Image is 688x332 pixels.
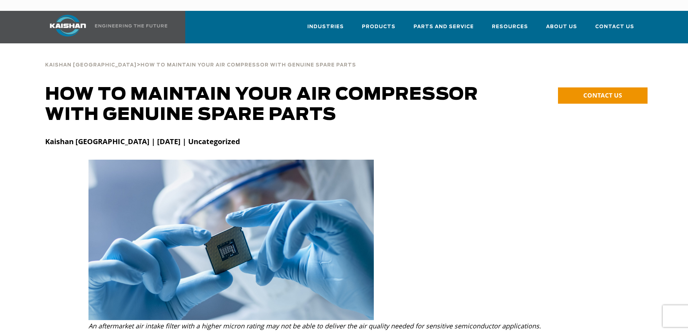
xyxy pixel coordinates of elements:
[41,15,95,36] img: kaishan logo
[41,11,169,43] a: Kaishan USA
[362,23,395,31] span: Products
[140,61,356,68] a: How to Maintain Your Air Compressor with Genuine Spare Parts
[362,17,395,42] a: Products
[414,23,474,31] span: Parts and Service
[307,17,344,42] a: Industries
[307,23,344,31] span: Industries
[88,322,541,330] em: An aftermarket air intake filter with a higher micron rating may not be able to deliver the air q...
[558,87,648,104] a: CONTACT US
[45,63,137,68] span: Kaishan [GEOGRAPHIC_DATA]
[492,17,528,42] a: Resources
[414,17,474,42] a: Parts and Service
[45,54,356,71] div: >
[45,61,137,68] a: Kaishan [GEOGRAPHIC_DATA]
[595,23,634,31] span: Contact Us
[546,17,577,42] a: About Us
[546,23,577,31] span: About Us
[95,24,167,27] img: Engineering the future
[492,23,528,31] span: Resources
[88,160,374,320] img: How to Maintain Your Air Compressor with Genuine Spare Parts
[595,17,634,42] a: Contact Us
[140,63,356,68] span: How to Maintain Your Air Compressor with Genuine Spare Parts
[45,137,240,146] strong: Kaishan [GEOGRAPHIC_DATA] | [DATE] | Uncategorized
[45,85,492,125] h1: How to Maintain Your Air Compressor with Genuine Spare Parts
[583,91,622,99] span: CONTACT US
